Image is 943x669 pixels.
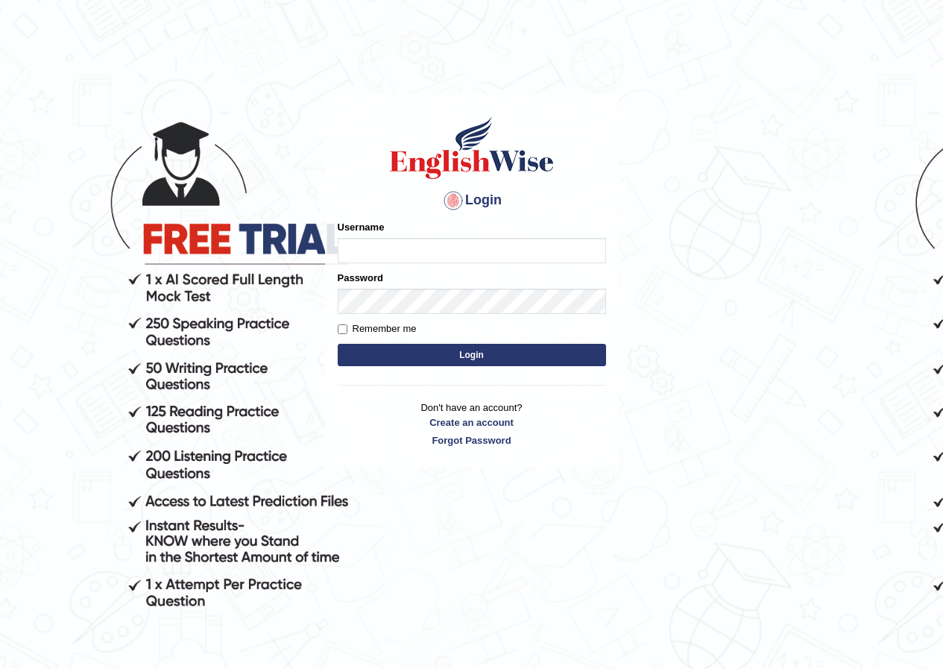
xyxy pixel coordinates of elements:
[338,220,385,234] label: Username
[338,321,417,336] label: Remember me
[338,271,383,285] label: Password
[338,433,606,447] a: Forgot Password
[338,401,606,447] p: Don't have an account?
[338,189,606,213] h4: Login
[338,415,606,430] a: Create an account
[338,324,347,334] input: Remember me
[338,344,606,366] button: Login
[387,114,557,181] img: Logo of English Wise sign in for intelligent practice with AI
